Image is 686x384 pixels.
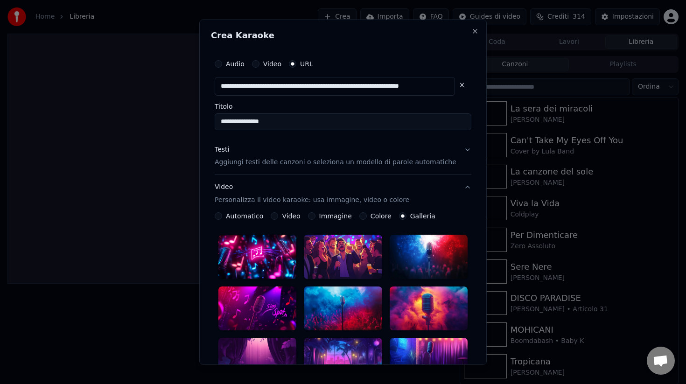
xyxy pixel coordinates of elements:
[319,213,352,219] label: Immagine
[215,182,409,205] div: Video
[226,213,263,219] label: Automatico
[215,103,471,109] label: Titolo
[226,60,245,67] label: Audio
[410,213,435,219] label: Galleria
[215,195,409,205] p: Personalizza il video karaoke: usa immagine, video o colore
[282,213,300,219] label: Video
[263,60,281,67] label: Video
[215,158,456,167] p: Aggiungi testi delle canzoni o seleziona un modello di parole automatiche
[215,175,471,212] button: VideoPersonalizza il video karaoke: usa immagine, video o colore
[300,60,313,67] label: URL
[215,145,229,154] div: Testi
[215,137,471,175] button: TestiAggiungi testi delle canzoni o seleziona un modello di parole automatiche
[371,213,392,219] label: Colore
[211,31,475,39] h2: Crea Karaoke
